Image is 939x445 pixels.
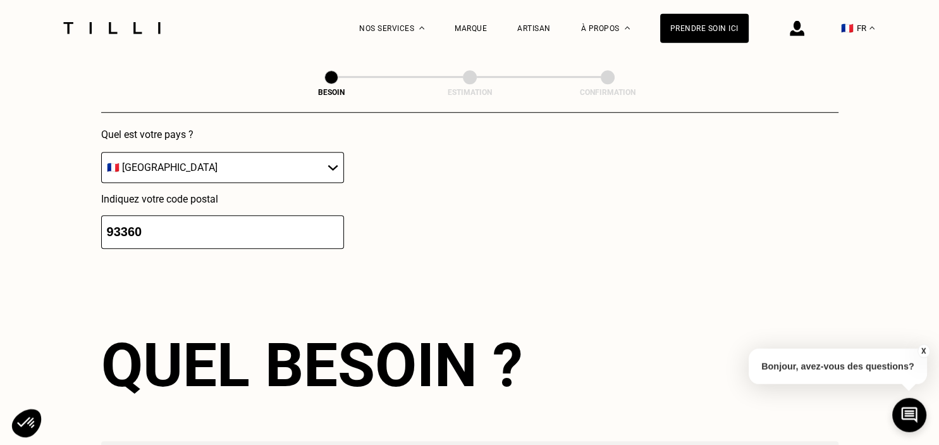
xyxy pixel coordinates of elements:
[268,89,395,97] div: Besoin
[625,27,630,30] img: Menu déroulant à propos
[869,27,875,30] img: menu déroulant
[660,14,749,43] a: Prendre soin ici
[101,216,344,249] input: 75001 or 69008
[517,24,551,33] a: Artisan
[544,89,671,97] div: Confirmation
[407,89,533,97] div: Estimation
[101,129,344,141] p: Quel est votre pays ?
[419,27,424,30] img: Menu déroulant
[59,22,165,34] img: Logo du service de couturière Tilli
[749,349,927,384] p: Bonjour, avez-vous des questions?
[917,344,930,358] button: X
[101,330,838,401] div: Quel besoin ?
[455,24,487,33] a: Marque
[790,21,804,36] img: icône connexion
[101,194,344,206] p: Indiquez votre code postal
[841,22,854,34] span: 🇫🇷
